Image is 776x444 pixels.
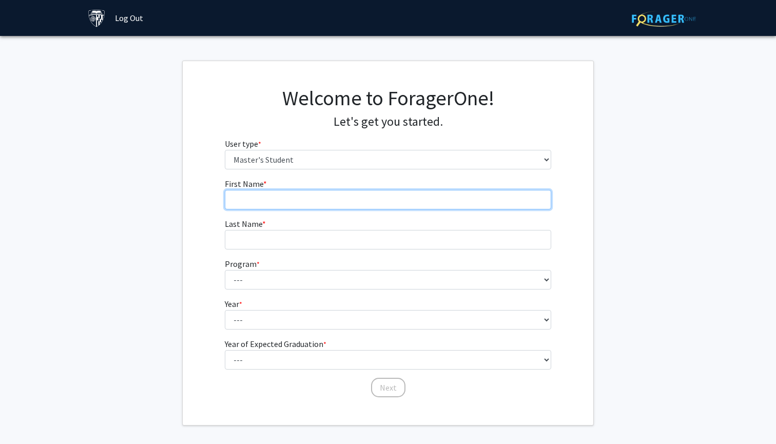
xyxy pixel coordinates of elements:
[225,86,552,110] h1: Welcome to ForagerOne!
[371,378,405,397] button: Next
[225,338,326,350] label: Year of Expected Graduation
[225,258,260,270] label: Program
[8,398,44,436] iframe: Chat
[225,219,262,229] span: Last Name
[88,9,106,27] img: Johns Hopkins University Logo
[632,11,696,27] img: ForagerOne Logo
[225,138,261,150] label: User type
[225,298,242,310] label: Year
[225,179,263,189] span: First Name
[225,114,552,129] h4: Let's get you started.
